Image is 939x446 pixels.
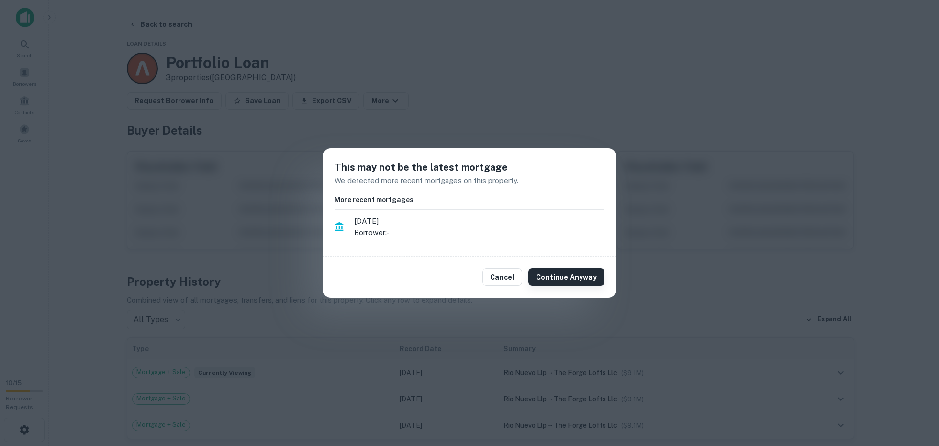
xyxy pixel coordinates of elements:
[335,175,604,187] p: We detected more recent mortgages on this property.
[528,268,604,286] button: Continue Anyway
[335,194,604,205] h6: More recent mortgages
[482,268,522,286] button: Cancel
[890,368,939,415] iframe: Chat Widget
[335,160,604,175] h5: This may not be the latest mortgage
[354,227,604,238] p: Borrower: -
[354,215,604,227] span: [DATE]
